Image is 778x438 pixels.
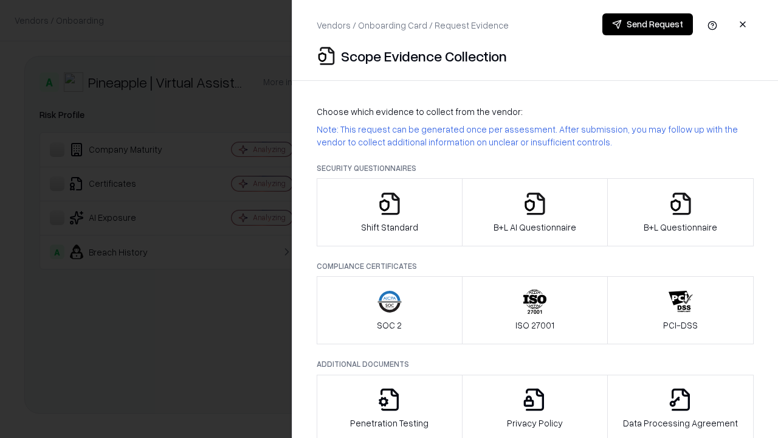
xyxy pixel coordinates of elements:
p: Additional Documents [317,359,754,369]
p: Scope Evidence Collection [341,46,507,66]
button: Send Request [602,13,693,35]
button: SOC 2 [317,276,463,344]
button: Shift Standard [317,178,463,246]
p: Privacy Policy [507,417,563,429]
p: B+L AI Questionnaire [494,221,576,234]
button: PCI-DSS [607,276,754,344]
p: Data Processing Agreement [623,417,738,429]
p: SOC 2 [377,319,402,332]
p: Choose which evidence to collect from the vendor: [317,105,754,118]
p: Note: This request can be generated once per assessment. After submission, you may follow up with... [317,123,754,148]
p: B+L Questionnaire [644,221,717,234]
p: ISO 27001 [515,319,554,332]
button: B+L AI Questionnaire [462,178,608,246]
p: Shift Standard [361,221,418,234]
p: PCI-DSS [663,319,698,332]
button: B+L Questionnaire [607,178,754,246]
p: Penetration Testing [350,417,429,429]
p: Vendors / Onboarding Card / Request Evidence [317,19,509,32]
p: Security Questionnaires [317,163,754,173]
p: Compliance Certificates [317,261,754,271]
button: ISO 27001 [462,276,608,344]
